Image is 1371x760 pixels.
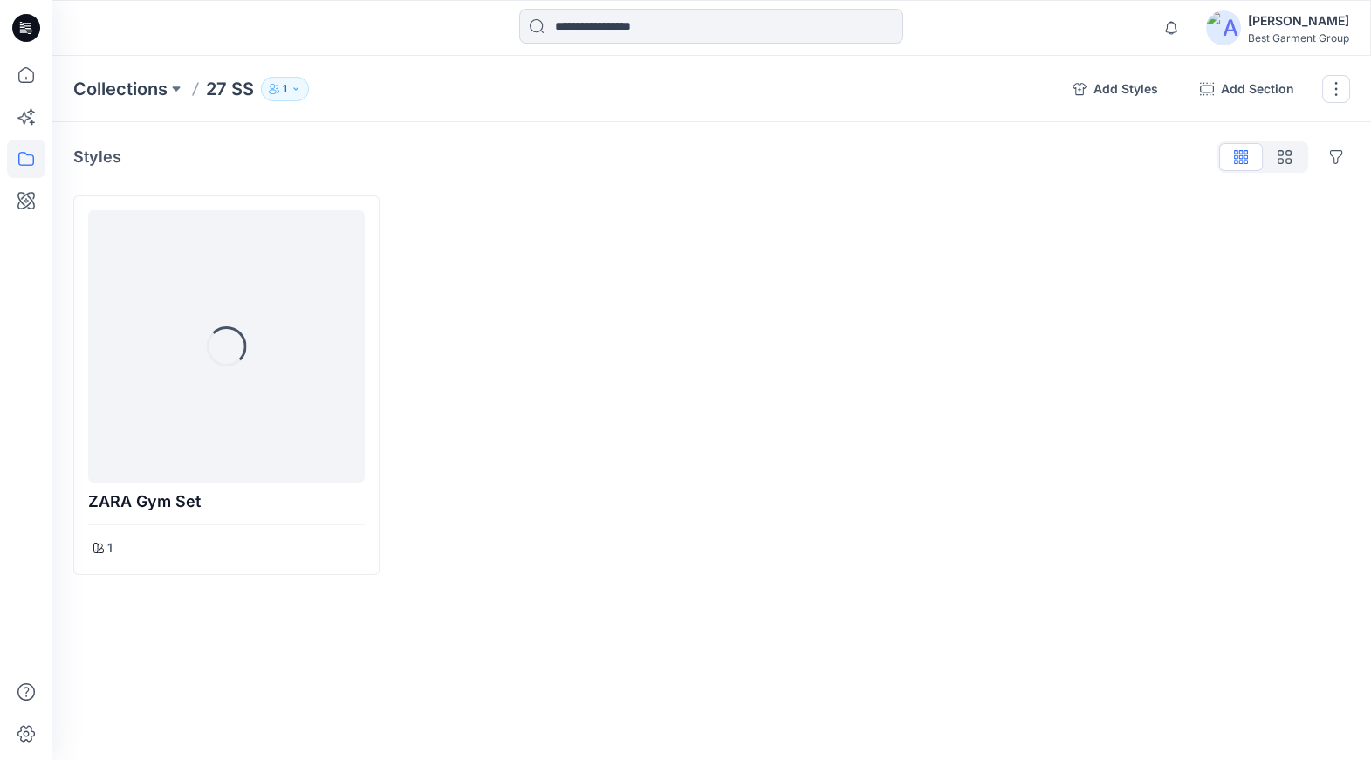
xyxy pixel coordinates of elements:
[73,195,380,575] div: ZARA gym set1
[206,77,254,101] p: 27 SS
[88,490,365,514] p: ZARA gym set
[1322,143,1350,171] button: Options
[283,79,287,99] p: 1
[1248,31,1349,45] div: Best Garment Group
[1248,10,1349,31] div: [PERSON_NAME]
[107,537,113,558] p: 1
[73,145,121,169] p: Styles
[1186,75,1308,103] button: Add Section
[261,77,309,101] button: 1
[73,77,168,101] a: Collections
[1059,75,1172,103] button: Add Styles
[1206,10,1241,45] img: avatar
